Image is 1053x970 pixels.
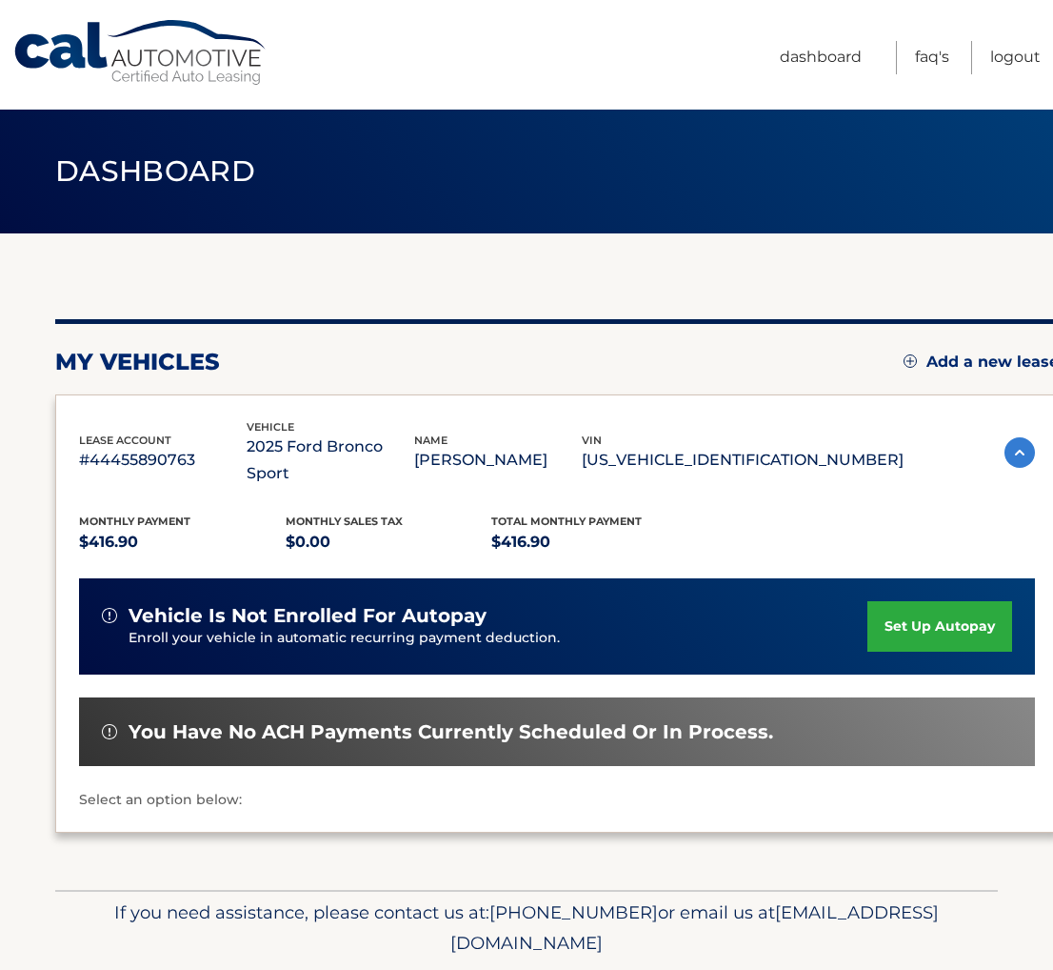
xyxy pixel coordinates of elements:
a: FAQ's [915,41,949,74]
a: Logout [990,41,1041,74]
p: $0.00 [286,529,492,556]
p: [US_VEHICLE_IDENTIFICATION_NUMBER] [582,447,904,474]
a: Dashboard [780,41,862,74]
span: You have no ACH payments currently scheduled or in process. [129,720,773,744]
span: Monthly sales Tax [286,515,403,528]
img: alert-white.svg [102,608,117,623]
span: vehicle is not enrolled for autopay [129,604,487,628]
span: Monthly Payment [79,515,190,528]
span: vehicle [247,420,294,434]
img: accordion-active.svg [1004,437,1035,468]
span: name [414,434,447,447]
p: [PERSON_NAME] [414,447,582,474]
p: $416.90 [79,529,286,556]
span: [EMAIL_ADDRESS][DOMAIN_NAME] [450,901,939,954]
span: vin [582,434,602,447]
span: lease account [79,434,171,447]
p: Select an option below: [79,789,1035,812]
a: Cal Automotive [12,19,269,87]
p: $416.90 [491,529,698,556]
span: [PHONE_NUMBER] [489,901,658,923]
p: Enroll your vehicle in automatic recurring payment deduction. [129,628,867,649]
p: If you need assistance, please contact us at: or email us at [68,898,985,959]
span: Dashboard [55,153,255,189]
h2: my vehicles [55,348,220,376]
p: #44455890763 [79,447,247,474]
img: add.svg [904,354,917,368]
p: 2025 Ford Bronco Sport [247,434,414,487]
a: set up autopay [867,601,1012,652]
span: Total Monthly Payment [491,515,642,528]
img: alert-white.svg [102,724,117,739]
